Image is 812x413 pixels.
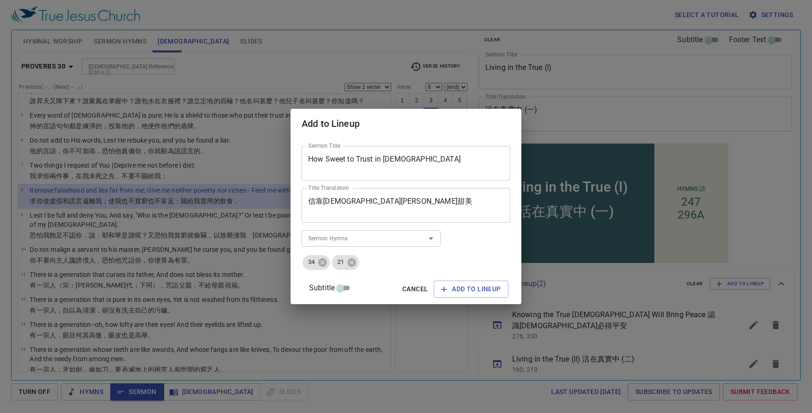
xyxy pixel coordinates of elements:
div: Living in the True (I) [29,38,152,54]
button: Cancel [399,281,431,298]
textarea: 信靠[DEMOGRAPHIC_DATA][PERSON_NAME]甜美 [308,197,504,214]
span: Cancel [402,283,428,295]
div: 34 [303,255,330,270]
h2: Add to Lineup [302,116,510,131]
span: Add to Lineup [441,283,501,295]
button: Open [425,232,438,245]
div: 活在真實中 (一) [43,61,139,80]
p: Hymns 詩 [202,44,230,52]
li: 296A [203,67,229,80]
span: Subtitle [309,282,335,294]
div: 21 [332,255,359,270]
button: Add to Lineup [434,281,508,298]
textarea: How Sweet to Trust in [DEMOGRAPHIC_DATA] [308,155,504,172]
span: 34 [303,258,320,267]
span: 21 [332,258,349,267]
li: 247 [206,54,226,67]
